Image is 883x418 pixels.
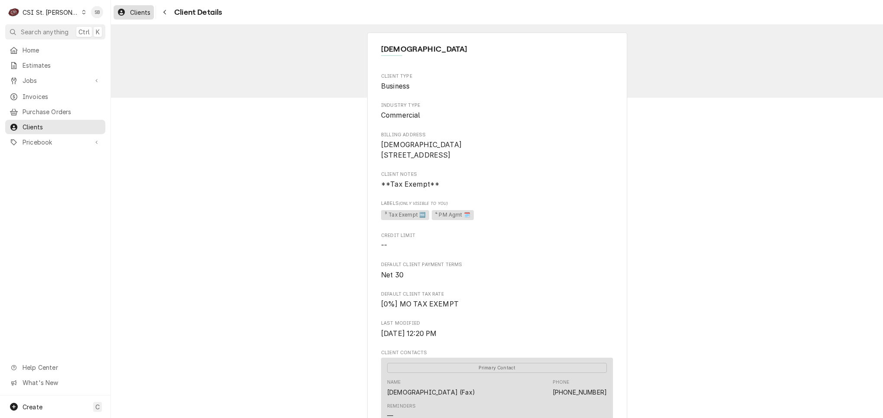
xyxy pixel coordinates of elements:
[23,92,101,101] span: Invoices
[130,8,150,17] span: Clients
[91,6,103,18] div: Shayla Bell's Avatar
[381,271,404,279] span: Net 30
[381,82,410,90] span: Business
[23,107,101,116] span: Purchase Orders
[553,379,607,396] div: Phone
[95,402,100,411] span: C
[381,132,613,161] div: Billing Address
[381,210,429,221] span: ³ Tax Exempt 🆓
[96,27,100,36] span: K
[381,140,613,160] span: Billing Address
[381,270,613,280] span: Default Client Payment Terms
[381,111,420,119] span: Commercial
[5,375,105,390] a: Go to What's New
[399,201,448,206] span: (Only Visible to You)
[381,232,613,239] span: Credit Limit
[91,6,103,18] div: SB
[387,379,401,386] div: Name
[387,363,607,373] span: Primary Contact
[23,378,100,387] span: What's New
[23,61,101,70] span: Estimates
[387,379,475,396] div: Name
[553,388,607,396] a: [PHONE_NUMBER]
[8,6,20,18] div: CSI St. Louis's Avatar
[381,73,613,80] span: Client Type
[381,200,613,221] div: [object Object]
[23,403,42,411] span: Create
[114,5,154,20] a: Clients
[381,43,613,55] span: Name
[5,43,105,57] a: Home
[381,320,613,339] div: Last Modified
[21,27,68,36] span: Search anything
[5,135,105,149] a: Go to Pricebook
[5,73,105,88] a: Go to Jobs
[381,200,613,207] span: Labels
[381,329,613,339] span: Last Modified
[381,81,613,92] span: Client Type
[381,291,613,298] span: Default Client Tax Rate
[381,299,613,309] span: Default Client Tax Rate
[172,7,222,18] span: Client Details
[381,102,613,121] div: Industry Type
[5,24,105,39] button: Search anythingCtrlK
[78,27,90,36] span: Ctrl
[381,232,613,251] div: Credit Limit
[5,120,105,134] a: Clients
[23,122,101,132] span: Clients
[381,209,613,222] span: [object Object]
[158,5,172,19] button: Navigate back
[381,141,462,159] span: [DEMOGRAPHIC_DATA] [STREET_ADDRESS]
[5,360,105,375] a: Go to Help Center
[381,179,613,190] span: Client Notes
[553,379,570,386] div: Phone
[23,363,100,372] span: Help Center
[387,388,475,397] div: [DEMOGRAPHIC_DATA] (Fax)
[381,73,613,92] div: Client Type
[381,171,613,178] span: Client Notes
[381,43,613,62] div: Client Information
[381,261,613,280] div: Default Client Payment Terms
[387,362,607,373] div: Primary
[381,291,613,309] div: Default Client Tax Rate
[381,102,613,109] span: Industry Type
[387,403,416,410] div: Reminders
[381,171,613,190] div: Client Notes
[381,110,613,121] span: Industry Type
[8,6,20,18] div: C
[5,105,105,119] a: Purchase Orders
[381,241,387,250] span: --
[23,138,88,147] span: Pricebook
[381,329,437,338] span: [DATE] 12:20 PM
[5,58,105,72] a: Estimates
[5,89,105,104] a: Invoices
[381,320,613,327] span: Last Modified
[381,132,613,138] span: Billing Address
[381,300,459,308] span: [0%] MO TAX EXEMPT
[381,240,613,251] span: Credit Limit
[23,76,88,85] span: Jobs
[23,8,79,17] div: CSI St. [PERSON_NAME]
[381,261,613,268] span: Default Client Payment Terms
[432,210,474,221] span: ⁴ PM Agmt 🗓️
[23,46,101,55] span: Home
[381,349,613,356] span: Client Contacts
